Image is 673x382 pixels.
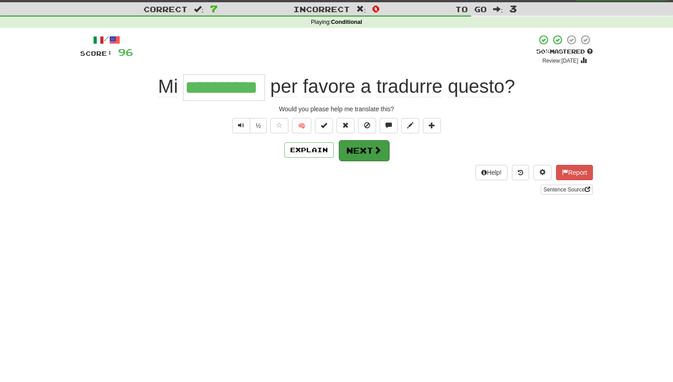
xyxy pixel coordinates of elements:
[80,50,112,57] span: Score:
[303,76,355,97] span: favore
[270,118,288,133] button: Favorite sentence (alt+f)
[293,5,350,14] span: Incorrect
[536,48,593,56] div: Mastered
[372,3,380,14] span: 0
[541,185,593,195] a: Sentence Source
[210,3,218,14] span: 7
[377,76,443,97] span: tradurre
[448,76,504,97] span: questo
[265,76,515,97] span: ?
[455,5,487,14] span: To go
[358,118,376,133] button: Ignore sentence (alt+i)
[536,48,550,55] span: 50 %
[230,118,267,133] div: Text-to-speech controls
[556,165,593,180] button: Report
[331,19,362,25] strong: Conditional
[543,58,579,64] small: Review: [DATE]
[356,5,366,13] span: :
[194,5,204,13] span: :
[80,34,133,45] div: /
[401,118,419,133] button: Edit sentence (alt+d)
[476,165,507,180] button: Help!
[380,118,398,133] button: Discuss sentence (alt+u)
[80,105,593,114] div: Would you please help me translate this?
[315,118,333,133] button: Set this sentence to 100% Mastered (alt+m)
[339,140,389,161] button: Next
[250,118,267,133] button: ½
[118,46,133,58] span: 96
[336,118,354,133] button: Reset to 0% Mastered (alt+r)
[493,5,503,13] span: :
[270,76,298,97] span: per
[361,76,371,97] span: a
[509,3,517,14] span: 3
[292,118,311,133] button: 🧠
[158,76,178,97] span: Mi
[144,5,188,14] span: Correct
[284,142,334,158] button: Explain
[423,118,441,133] button: Add to collection (alt+a)
[512,165,529,180] button: Round history (alt+y)
[232,118,250,133] button: Play sentence audio (ctl+space)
